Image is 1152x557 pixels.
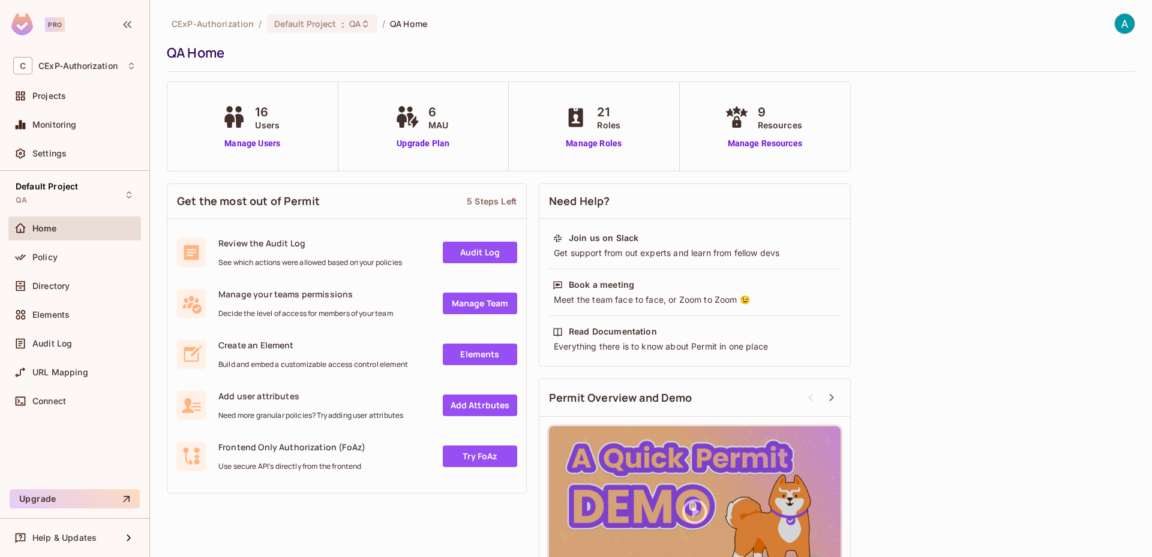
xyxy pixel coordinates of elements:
[16,182,78,191] span: Default Project
[255,103,280,121] span: 16
[467,195,517,207] div: 5 Steps Left
[32,396,66,406] span: Connect
[722,137,808,150] a: Manage Resources
[392,137,454,150] a: Upgrade Plan
[443,395,517,416] a: Add Attrbutes
[32,91,66,101] span: Projects
[341,19,345,29] span: :
[32,533,97,543] span: Help & Updates
[218,390,403,402] span: Add user attributes
[259,18,262,29] li: /
[219,137,286,150] a: Manage Users
[218,339,408,351] span: Create an Element
[428,103,448,121] span: 6
[597,119,620,131] span: Roles
[390,18,427,29] span: QA Home
[32,252,58,262] span: Policy
[597,103,620,121] span: 21
[443,242,517,263] a: Audit Log
[32,281,70,291] span: Directory
[218,309,393,318] span: Decide the level of access for members of your team
[428,119,448,131] span: MAU
[172,18,254,29] span: the active workspace
[218,288,393,300] span: Manage your teams permissions
[382,18,385,29] li: /
[218,441,365,453] span: Frontend Only Authorization (FoAz)
[255,119,280,131] span: Users
[349,18,361,29] span: QA
[218,237,402,249] span: Review the Audit Log
[218,360,408,369] span: Build and embed a customizable access control element
[16,195,27,205] span: QA
[167,44,1129,62] div: QA Home
[443,344,517,365] a: Elements
[443,445,517,467] a: Try FoAz
[32,310,70,320] span: Elements
[553,294,837,306] div: Meet the team face to face, or Zoom to Zoom 😉
[10,489,140,508] button: Upgrade
[569,279,634,291] div: Book a meeting
[38,61,118,71] span: Workspace: CExP-Authorization
[549,390,692,405] span: Permit Overview and Demo
[218,462,365,471] span: Use secure API's directly from the frontend
[569,232,638,244] div: Join us on Slack
[549,194,610,209] span: Need Help?
[758,103,802,121] span: 9
[758,119,802,131] span: Resources
[218,258,402,267] span: See which actions were allowed based on your policies
[218,411,403,420] span: Need more granular policies? Try adding user attributes
[11,13,33,35] img: SReyMgAAAABJRU5ErkJggg==
[443,293,517,314] a: Manage Team
[1115,14,1135,34] img: Authorization CExP
[32,149,67,158] span: Settings
[13,57,32,74] span: C
[569,326,657,338] div: Read Documentation
[177,194,320,209] span: Get the most out of Permit
[553,341,837,353] div: Everything there is to know about Permit in one place
[561,137,626,150] a: Manage Roles
[45,17,65,32] div: Pro
[274,18,337,29] span: Default Project
[32,368,88,377] span: URL Mapping
[553,247,837,259] div: Get support from out experts and learn from fellow devs
[32,224,57,233] span: Home
[32,339,72,348] span: Audit Log
[32,120,77,130] span: Monitoring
